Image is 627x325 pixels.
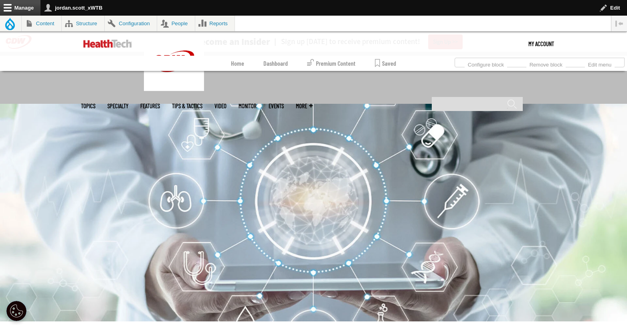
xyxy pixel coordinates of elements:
button: Vertical orientation [611,16,627,31]
span: Topics [81,103,95,109]
a: Video [214,103,227,109]
a: Content [22,16,61,31]
span: Specialty [107,103,128,109]
a: My Account [528,32,554,56]
a: Remove block [526,59,566,68]
a: Events [269,103,284,109]
a: Structure [62,16,104,31]
a: Premium Content [307,56,356,71]
div: User menu [528,32,554,56]
a: Edit menu [585,59,615,68]
a: Saved [375,56,396,71]
img: Home [83,40,132,48]
img: Home [144,32,204,91]
a: Home [231,56,244,71]
a: MonITor [239,103,257,109]
a: People [157,16,195,31]
a: Configure block [465,59,507,68]
a: Tips & Tactics [172,103,202,109]
div: Cookie Settings [6,301,26,321]
button: Open Preferences [6,301,26,321]
span: More [296,103,313,109]
a: CDW [144,85,204,93]
a: Features [140,103,160,109]
a: Dashboard [263,56,288,71]
a: Reports [195,16,235,31]
a: Configuration [105,16,157,31]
